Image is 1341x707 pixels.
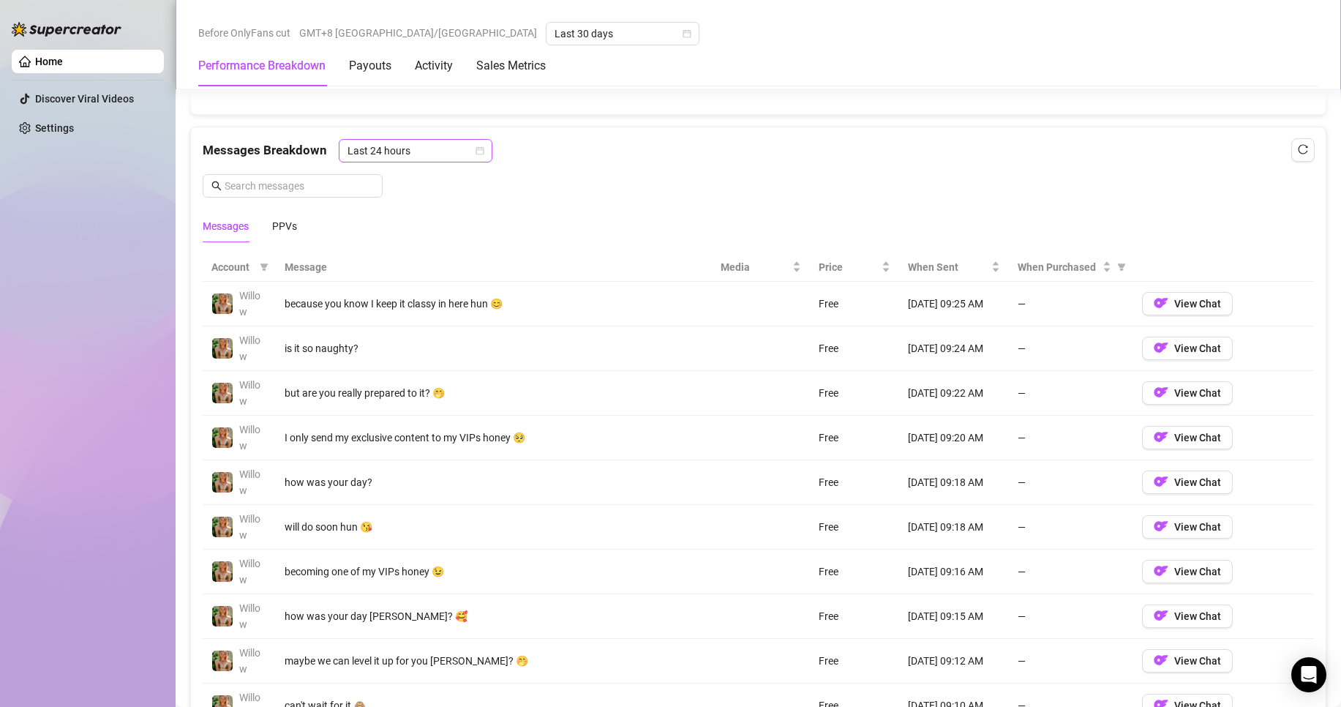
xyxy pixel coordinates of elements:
[225,178,374,194] input: Search messages
[239,290,260,318] span: Willow
[1009,253,1133,282] th: When Purchased
[555,23,691,45] span: Last 30 days
[1174,387,1221,399] span: View Chat
[1174,521,1221,533] span: View Chat
[285,474,703,490] div: how was your day?
[899,371,1009,416] td: [DATE] 09:22 AM
[712,253,810,282] th: Media
[198,57,326,75] div: Performance Breakdown
[1142,390,1233,402] a: OFView Chat
[285,564,703,580] div: becoming one of my VIPs honey 😉
[1298,144,1308,154] span: reload
[1291,657,1326,692] div: Open Intercom Messenger
[899,639,1009,684] td: [DATE] 09:12 AM
[1154,430,1168,444] img: OF
[212,561,233,582] img: Willow
[212,472,233,493] img: Willow
[476,146,484,155] span: calendar
[212,293,233,314] img: Willow
[285,430,703,446] div: I only send my exclusive content to my VIPs honey 🥺
[198,22,290,44] span: Before OnlyFans cut
[1009,505,1133,550] td: —
[810,550,899,594] td: Free
[1142,613,1233,625] a: OFView Chat
[899,505,1009,550] td: [DATE] 09:18 AM
[1174,343,1221,354] span: View Chat
[1009,639,1133,684] td: —
[1174,655,1221,667] span: View Chat
[239,379,260,407] span: Willow
[683,29,691,38] span: calendar
[285,519,703,535] div: will do soon hun 😘
[899,416,1009,460] td: [DATE] 09:20 AM
[1018,259,1100,275] span: When Purchased
[1142,426,1233,449] button: OFView Chat
[12,22,121,37] img: logo-BBDzfeDw.svg
[1114,256,1129,278] span: filter
[810,505,899,550] td: Free
[257,256,271,278] span: filter
[239,602,260,630] span: Willow
[1154,474,1168,489] img: OF
[810,326,899,371] td: Free
[1154,519,1168,534] img: OF
[212,517,233,537] img: Willow
[1009,594,1133,639] td: —
[1142,560,1233,583] button: OFView Chat
[239,647,260,675] span: Willow
[1154,385,1168,400] img: OF
[908,259,988,275] span: When Sent
[1142,649,1233,673] button: OFView Chat
[212,427,233,448] img: Willow
[35,122,74,134] a: Settings
[810,282,899,326] td: Free
[1142,337,1233,360] button: OFView Chat
[285,340,703,356] div: is it so naughty?
[299,22,537,44] span: GMT+8 [GEOGRAPHIC_DATA]/[GEOGRAPHIC_DATA]
[1009,416,1133,460] td: —
[1142,515,1233,539] button: OFView Chat
[810,460,899,505] td: Free
[1009,550,1133,594] td: —
[35,93,134,105] a: Discover Viral Videos
[810,594,899,639] td: Free
[1009,282,1133,326] td: —
[211,181,222,191] span: search
[810,253,899,282] th: Price
[1142,345,1233,357] a: OFView Chat
[899,282,1009,326] td: [DATE] 09:25 AM
[276,253,712,282] th: Message
[1142,381,1233,405] button: OFView Chat
[203,218,249,234] div: Messages
[1142,435,1233,446] a: OFView Chat
[348,140,484,162] span: Last 24 hours
[1154,564,1168,578] img: OF
[212,338,233,359] img: Willow
[349,57,391,75] div: Payouts
[1154,296,1168,310] img: OF
[1142,605,1233,628] button: OFView Chat
[1142,292,1233,315] button: OFView Chat
[211,259,254,275] span: Account
[899,460,1009,505] td: [DATE] 09:18 AM
[899,326,1009,371] td: [DATE] 09:24 AM
[810,416,899,460] td: Free
[1142,479,1233,491] a: OFView Chat
[212,606,233,626] img: Willow
[239,424,260,452] span: Willow
[285,296,703,312] div: because you know I keep it classy in here hun 😊
[239,468,260,496] span: Willow
[1154,608,1168,623] img: OF
[1142,658,1233,670] a: OFView Chat
[899,594,1009,639] td: [DATE] 09:15 AM
[810,371,899,416] td: Free
[239,558,260,586] span: Willow
[1154,340,1168,355] img: OF
[285,608,703,624] div: how was your day [PERSON_NAME]? 🥰
[415,57,453,75] div: Activity
[1154,653,1168,667] img: OF
[721,259,789,275] span: Media
[1174,432,1221,444] span: View Chat
[1142,524,1233,536] a: OFView Chat
[1174,566,1221,577] span: View Chat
